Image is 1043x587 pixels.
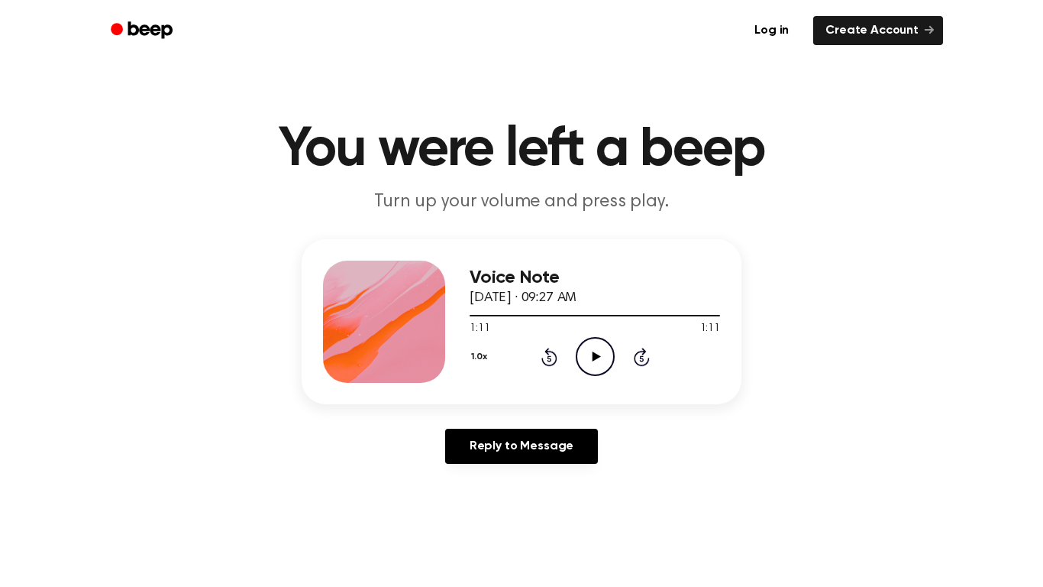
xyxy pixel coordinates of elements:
button: 1.0x [470,344,492,370]
span: 1:11 [470,321,489,337]
h3: Voice Note [470,268,720,288]
h1: You were left a beep [131,122,912,177]
a: Create Account [813,16,943,45]
span: [DATE] · 09:27 AM [470,291,576,305]
a: Log in [739,13,804,48]
p: Turn up your volume and press play. [228,190,815,215]
a: Reply to Message [445,429,598,464]
a: Beep [100,16,186,46]
span: 1:11 [700,321,720,337]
